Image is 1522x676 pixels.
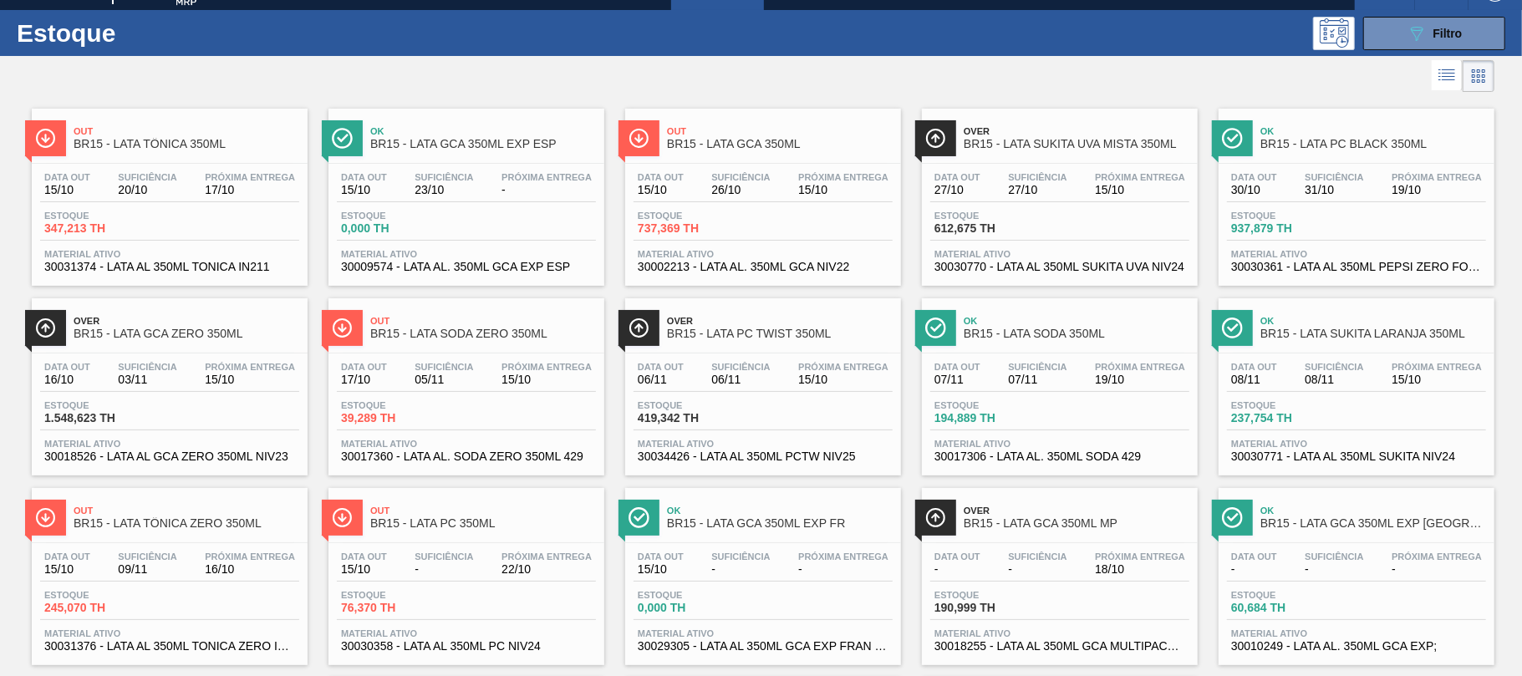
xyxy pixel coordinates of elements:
[332,507,353,528] img: Ícone
[341,400,458,410] span: Estoque
[44,184,90,196] span: 15/10
[44,412,161,424] span: 1.548,623 TH
[798,563,888,576] span: -
[638,450,888,463] span: 30034426 - LATA AL 350ML PCTW NIV25
[205,362,295,372] span: Próxima Entrega
[1095,374,1185,386] span: 19/10
[1231,563,1277,576] span: -
[798,551,888,562] span: Próxima Entrega
[638,374,684,386] span: 06/11
[44,400,161,410] span: Estoque
[1206,96,1503,286] a: ÍconeOkBR15 - LATA PC BLACK 350MLData out30/10Suficiência31/10Próxima Entrega19/10Estoque937,879 ...
[415,172,473,182] span: Suficiência
[934,261,1185,273] span: 30030770 - LATA AL 350ML SUKITA UVA NIV24
[205,551,295,562] span: Próxima Entrega
[1231,450,1482,463] span: 30030771 - LATA AL 350ML SUKITA NIV24
[44,551,90,562] span: Data out
[19,475,316,665] a: ÍconeOutBR15 - LATA TÔNICA ZERO 350MLData out15/10Suficiência09/11Próxima Entrega16/10Estoque245,...
[638,439,888,449] span: Material ativo
[1095,184,1185,196] span: 15/10
[1392,172,1482,182] span: Próxima Entrega
[44,450,295,463] span: 30018526 - LATA AL GCA ZERO 350ML NIV23
[341,362,387,372] span: Data out
[925,128,946,149] img: Ícone
[798,374,888,386] span: 15/10
[44,640,295,653] span: 30031376 - LATA AL 350ML TONICA ZERO IN211
[934,172,980,182] span: Data out
[1231,374,1277,386] span: 08/11
[35,128,56,149] img: Ícone
[1231,590,1348,600] span: Estoque
[638,400,755,410] span: Estoque
[909,286,1206,475] a: ÍconeOkBR15 - LATA SODA 350MLData out07/11Suficiência07/11Próxima Entrega19/10Estoque194,889 THMa...
[638,640,888,653] span: 30029305 - LATA AL 350ML GCA EXP FRAN NIV23
[74,316,299,326] span: Over
[501,184,592,196] span: -
[909,475,1206,665] a: ÍconeOverBR15 - LATA GCA 350ML MPData out-Suficiência-Próxima Entrega18/10Estoque190,999 THMateri...
[501,563,592,576] span: 22/10
[1260,506,1486,516] span: Ok
[934,362,980,372] span: Data out
[370,506,596,516] span: Out
[1433,27,1463,40] span: Filtro
[1231,439,1482,449] span: Material ativo
[1392,184,1482,196] span: 19/10
[964,328,1189,340] span: BR15 - LATA SODA 350ML
[934,439,1185,449] span: Material ativo
[1231,172,1277,182] span: Data out
[341,551,387,562] span: Data out
[501,551,592,562] span: Próxima Entrega
[74,506,299,516] span: Out
[44,222,161,235] span: 347,213 TH
[341,439,592,449] span: Material ativo
[501,172,592,182] span: Próxima Entrega
[1392,551,1482,562] span: Próxima Entrega
[415,362,473,372] span: Suficiência
[44,602,161,614] span: 245,070 TH
[1008,374,1066,386] span: 07/11
[1463,60,1494,92] div: Visão em Cards
[44,362,90,372] span: Data out
[711,551,770,562] span: Suficiência
[667,517,893,530] span: BR15 - LATA GCA 350ML EXP FR
[1231,184,1277,196] span: 30/10
[341,412,458,424] span: 39,289 TH
[934,211,1051,221] span: Estoque
[118,184,176,196] span: 20/10
[341,628,592,638] span: Material ativo
[341,563,387,576] span: 15/10
[667,126,893,136] span: Out
[638,628,888,638] span: Material ativo
[370,517,596,530] span: BR15 - LATA PC 350ML
[316,475,613,665] a: ÍconeOutBR15 - LATA PC 350MLData out15/10Suficiência-Próxima Entrega22/10Estoque76,370 THMaterial...
[925,318,946,338] img: Ícone
[1363,17,1505,50] button: Filtro
[1008,172,1066,182] span: Suficiência
[19,96,316,286] a: ÍconeOutBR15 - LATA TÔNICA 350MLData out15/10Suficiência20/10Próxima Entrega17/10Estoque347,213 T...
[711,362,770,372] span: Suficiência
[332,318,353,338] img: Ícone
[934,563,980,576] span: -
[415,551,473,562] span: Suficiência
[667,316,893,326] span: Over
[415,374,473,386] span: 05/11
[1260,517,1486,530] span: BR15 - LATA GCA 350ML EXP EUA
[1305,172,1363,182] span: Suficiência
[341,590,458,600] span: Estoque
[341,184,387,196] span: 15/10
[638,602,755,614] span: 0,000 TH
[1260,316,1486,326] span: Ok
[205,172,295,182] span: Próxima Entrega
[1392,563,1482,576] span: -
[74,126,299,136] span: Out
[1095,551,1185,562] span: Próxima Entrega
[118,374,176,386] span: 03/11
[341,450,592,463] span: 30017360 - LATA AL. SODA ZERO 350ML 429
[638,412,755,424] span: 419,342 TH
[667,328,893,340] span: BR15 - LATA PC TWIST 350ML
[964,138,1189,150] span: BR15 - LATA SUKITA UVA MISTA 350ML
[934,640,1185,653] span: 30018255 - LATA AL 350ML GCA MULTIPACK NIV22
[638,563,684,576] span: 15/10
[1305,184,1363,196] span: 31/10
[629,318,649,338] img: Ícone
